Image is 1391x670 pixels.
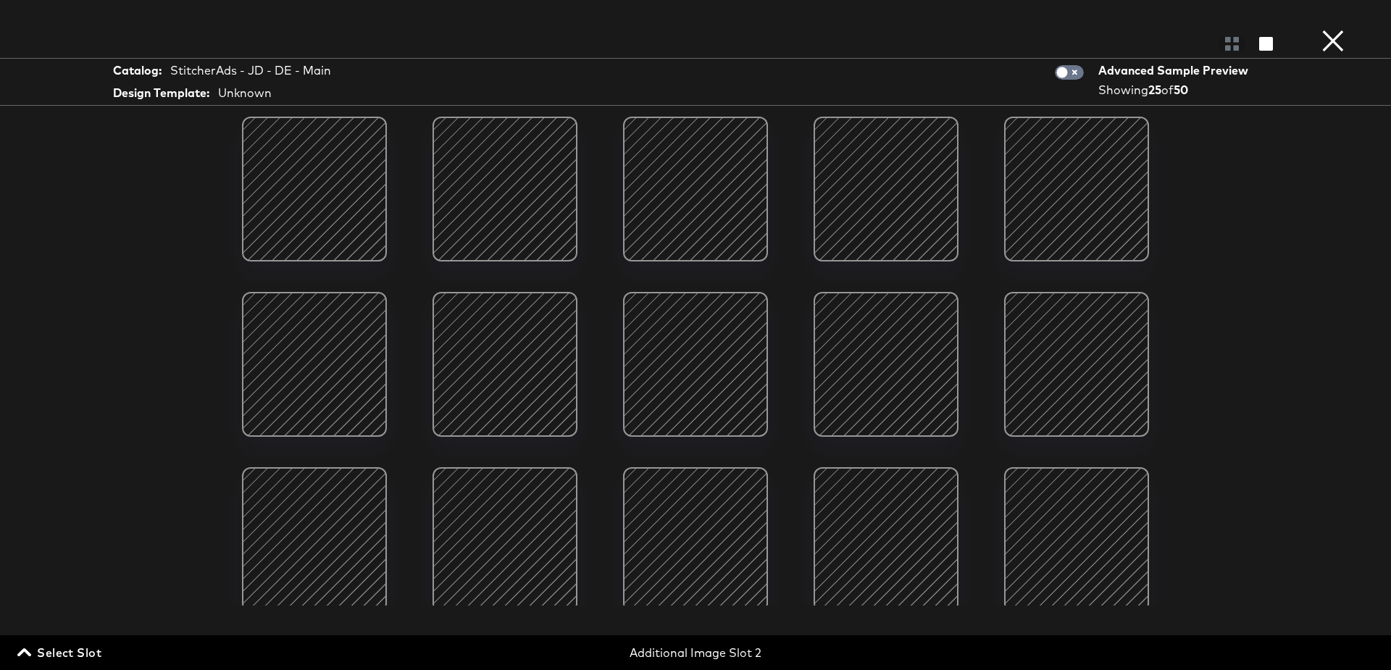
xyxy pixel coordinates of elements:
strong: 25 [1148,83,1161,97]
div: Unknown [218,85,272,101]
div: StitcherAds - JD - DE - Main [170,62,331,79]
button: Select Slot [14,642,107,663]
strong: Design Template: [113,85,209,101]
strong: Catalog: [113,62,162,79]
div: Additional Image Slot 2 [472,645,919,661]
div: Showing of [1098,82,1253,99]
strong: 50 [1174,83,1188,97]
div: Advanced Sample Preview [1098,62,1253,79]
span: Select Slot [20,642,101,663]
